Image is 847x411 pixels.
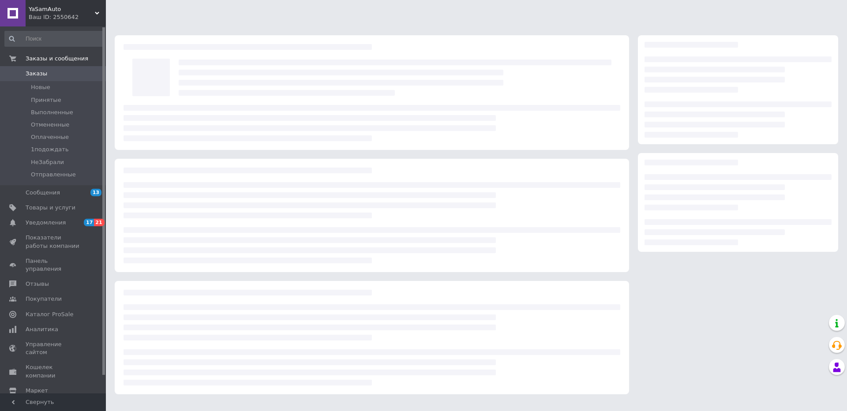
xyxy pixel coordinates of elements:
[84,219,94,226] span: 17
[94,219,104,226] span: 21
[26,387,48,395] span: Маркет
[26,280,49,288] span: Отзывы
[26,234,82,250] span: Показатели работы компании
[29,13,106,21] div: Ваш ID: 2550642
[4,31,104,47] input: Поиск
[26,219,66,227] span: Уведомления
[31,108,73,116] span: Выполненные
[26,310,73,318] span: Каталог ProSale
[31,83,50,91] span: Новые
[31,133,69,141] span: Оплаченные
[31,121,69,129] span: Отмененные
[26,257,82,273] span: Панель управления
[31,171,76,179] span: Отправленные
[26,325,58,333] span: Аналитика
[26,340,82,356] span: Управление сайтом
[31,158,64,166] span: НеЗабрали
[26,295,62,303] span: Покупатели
[26,70,47,78] span: Заказы
[31,146,69,153] span: 1подождать
[26,363,82,379] span: Кошелек компании
[90,189,101,196] span: 13
[31,96,61,104] span: Принятые
[26,204,75,212] span: Товары и услуги
[26,55,88,63] span: Заказы и сообщения
[26,189,60,197] span: Сообщения
[29,5,95,13] span: YaSamAuto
